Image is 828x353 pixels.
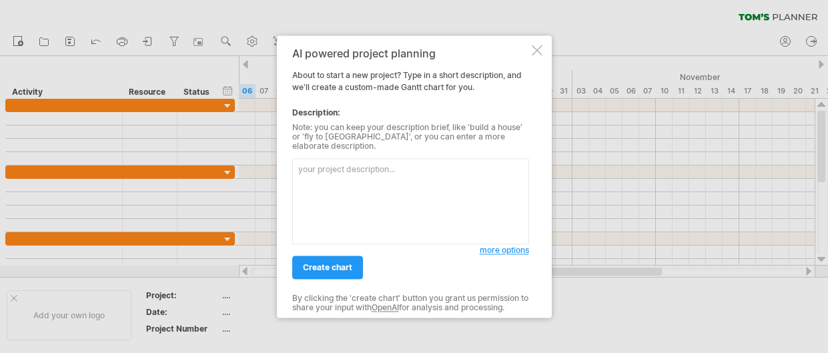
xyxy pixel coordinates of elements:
[292,107,529,119] div: Description:
[292,123,529,151] div: Note: you can keep your description brief, like 'build a house' or 'fly to [GEOGRAPHIC_DATA]', or...
[372,303,399,313] a: OpenAI
[480,245,529,255] span: more options
[292,47,529,306] div: About to start a new project? Type in a short description, and we'll create a custom-made Gantt c...
[292,47,529,59] div: AI powered project planning
[480,244,529,256] a: more options
[303,262,352,272] span: create chart
[292,294,529,313] div: By clicking the 'create chart' button you grant us permission to share your input with for analys...
[292,256,363,279] a: create chart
